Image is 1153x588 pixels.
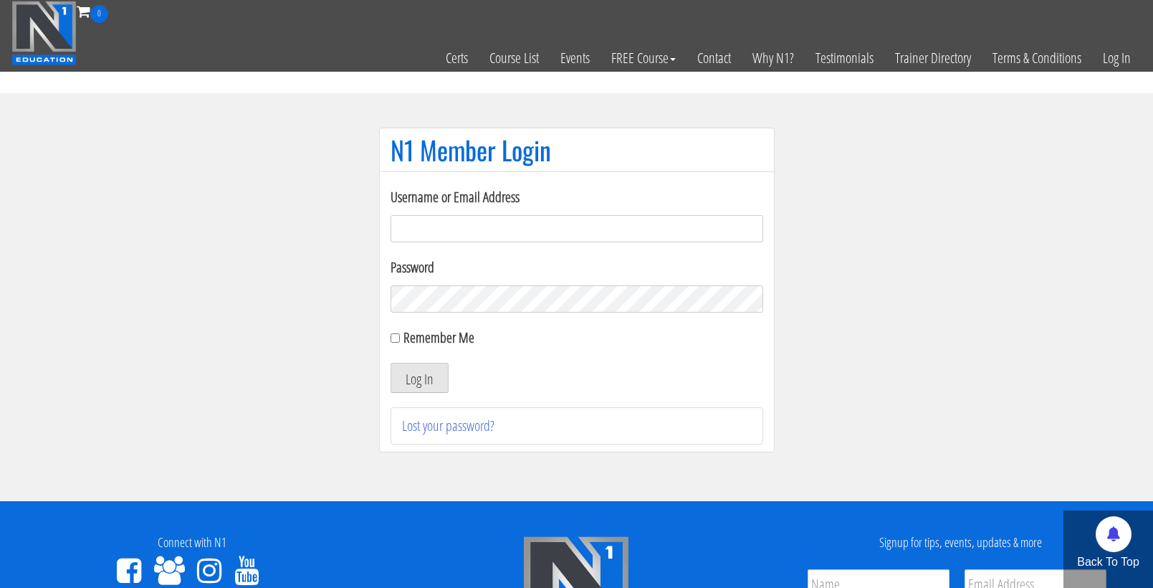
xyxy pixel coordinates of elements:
a: Why N1? [742,23,805,93]
a: Testimonials [805,23,884,93]
a: Events [550,23,601,93]
a: Log In [1092,23,1142,93]
a: Lost your password? [402,416,494,435]
a: 0 [77,1,108,21]
label: Username or Email Address [391,186,763,208]
img: n1-education [11,1,77,65]
span: 0 [90,5,108,23]
button: Log In [391,363,449,393]
a: Contact [686,23,742,93]
a: Terms & Conditions [982,23,1092,93]
label: Remember Me [403,328,474,347]
a: Certs [435,23,479,93]
h1: N1 Member Login [391,136,763,164]
h4: Signup for tips, events, updates & more [780,536,1142,550]
label: Password [391,257,763,278]
a: Trainer Directory [884,23,982,93]
h4: Connect with N1 [11,536,373,550]
p: Back To Top [1063,554,1153,571]
a: Course List [479,23,550,93]
a: FREE Course [601,23,686,93]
